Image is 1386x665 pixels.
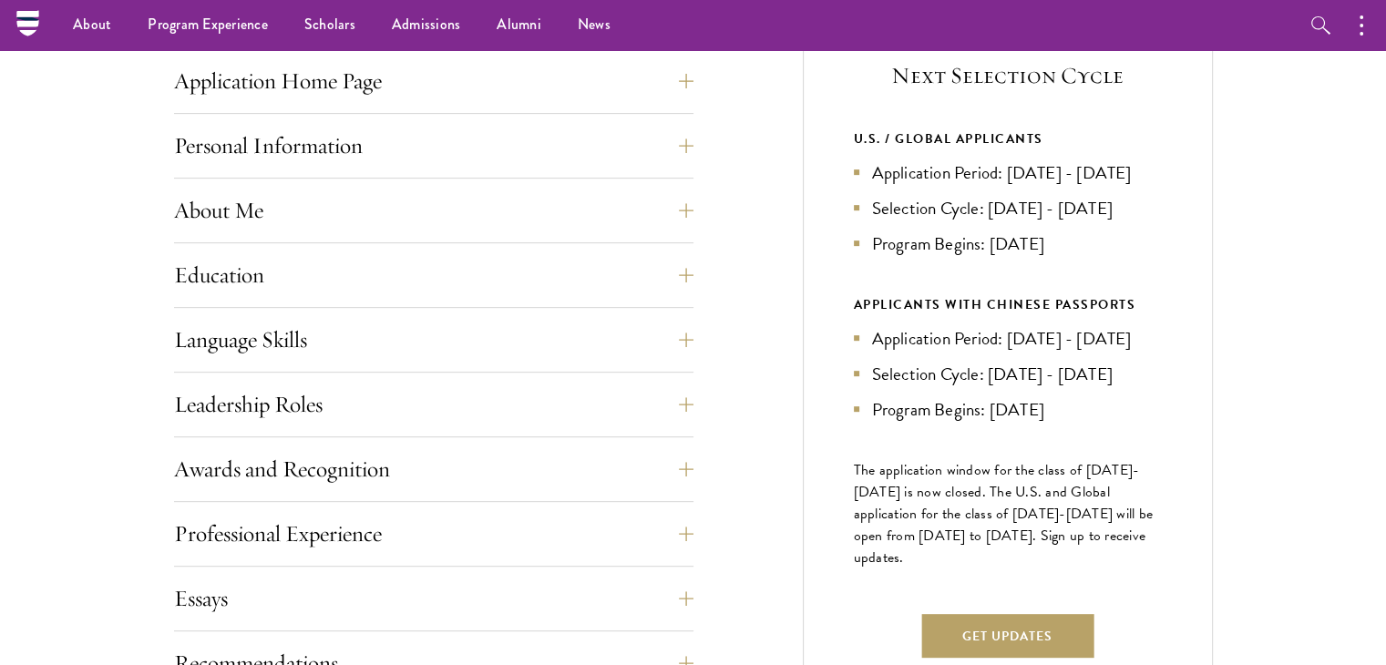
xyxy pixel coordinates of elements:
[854,459,1154,568] span: The application window for the class of [DATE]-[DATE] is now closed. The U.S. and Global applicat...
[174,577,693,620] button: Essays
[854,195,1162,221] li: Selection Cycle: [DATE] - [DATE]
[174,383,693,426] button: Leadership Roles
[174,189,693,232] button: About Me
[921,614,1093,658] button: Get Updates
[854,230,1162,257] li: Program Begins: [DATE]
[854,128,1162,150] div: U.S. / GLOBAL APPLICANTS
[174,512,693,556] button: Professional Experience
[854,60,1162,91] h5: Next Selection Cycle
[174,124,693,168] button: Personal Information
[174,447,693,491] button: Awards and Recognition
[854,325,1162,352] li: Application Period: [DATE] - [DATE]
[854,159,1162,186] li: Application Period: [DATE] - [DATE]
[174,253,693,297] button: Education
[854,396,1162,423] li: Program Begins: [DATE]
[174,318,693,362] button: Language Skills
[854,293,1162,316] div: APPLICANTS WITH CHINESE PASSPORTS
[174,59,693,103] button: Application Home Page
[854,361,1162,387] li: Selection Cycle: [DATE] - [DATE]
